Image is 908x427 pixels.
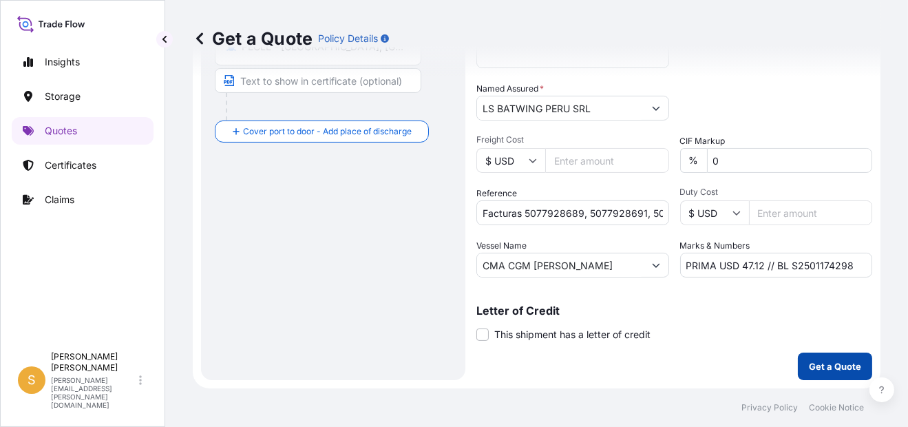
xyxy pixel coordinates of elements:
[476,200,669,225] input: Your internal reference
[707,148,873,173] input: Enter percentage
[45,90,81,103] p: Storage
[809,402,864,413] a: Cookie Notice
[476,305,872,316] p: Letter of Credit
[318,32,378,45] p: Policy Details
[45,158,96,172] p: Certificates
[476,239,527,253] label: Vessel Name
[477,96,644,121] input: Full name
[680,253,873,278] input: Number1, number2,...
[741,402,798,413] a: Privacy Policy
[476,134,669,145] span: Freight Cost
[45,55,80,69] p: Insights
[494,328,651,342] span: This shipment has a letter of credit
[51,351,136,373] p: [PERSON_NAME] [PERSON_NAME]
[680,187,873,198] span: Duty Cost
[28,373,36,387] span: S
[45,124,77,138] p: Quotes
[476,82,544,96] label: Named Assured
[51,376,136,409] p: [PERSON_NAME][EMAIL_ADDRESS][PERSON_NAME][DOMAIN_NAME]
[215,121,429,143] button: Cover port to door - Add place of discharge
[243,125,412,138] span: Cover port to door - Add place of discharge
[12,186,154,213] a: Claims
[477,253,644,278] input: Type to search vessel name or IMO
[749,200,873,225] input: Enter amount
[12,152,154,179] a: Certificates
[644,253,668,278] button: Show suggestions
[680,239,750,253] label: Marks & Numbers
[798,353,872,380] button: Get a Quote
[12,48,154,76] a: Insights
[644,96,668,121] button: Show suggestions
[680,134,726,148] label: CIF Markup
[680,148,707,173] div: %
[476,187,517,200] label: Reference
[215,68,421,93] input: Text to appear on certificate
[545,148,669,173] input: Enter amount
[809,360,861,373] p: Get a Quote
[45,193,74,207] p: Claims
[193,28,313,50] p: Get a Quote
[12,83,154,110] a: Storage
[12,117,154,145] a: Quotes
